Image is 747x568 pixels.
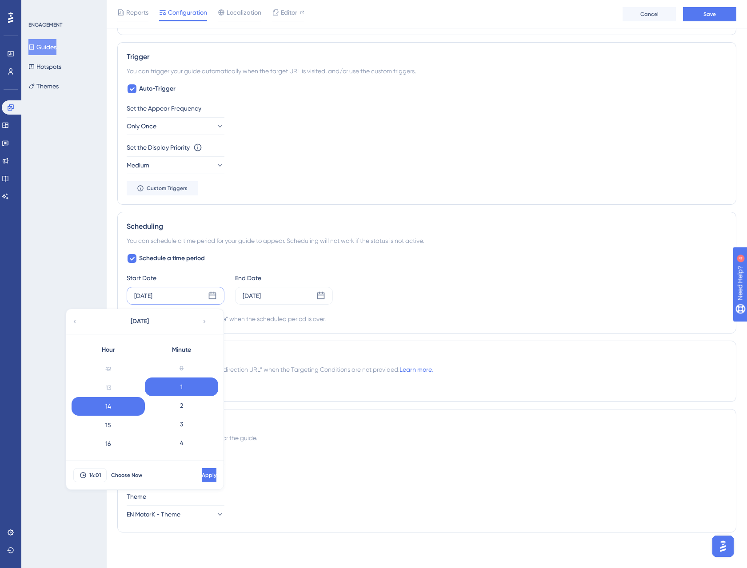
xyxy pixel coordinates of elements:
div: ENGAGEMENT [28,21,62,28]
div: 16 [72,434,145,453]
div: 5 [145,452,218,471]
span: Reports [126,7,148,18]
div: Trigger [127,52,727,62]
span: Editor [281,7,297,18]
div: End Date [235,273,333,283]
span: EN MotorK - Theme [127,509,180,520]
span: Schedule a time period [139,253,205,264]
span: Cancel [640,11,659,18]
span: Choose Now [111,472,142,479]
button: Medium [127,156,224,174]
div: Choose the container and theme for the guide. [127,433,727,443]
span: [DATE] [131,316,149,327]
button: EN MotorK - Theme [127,505,224,523]
div: 15 [72,416,145,434]
button: [DATE] [95,313,184,330]
button: Only Once [127,117,224,135]
div: [DATE] [243,290,261,301]
div: Set the Appear Frequency [127,103,727,114]
div: Hour [72,341,145,359]
div: Theme [127,491,727,502]
div: Container [127,450,727,461]
div: 4 [62,4,64,12]
div: 2 [145,396,218,415]
span: Custom Triggers [147,185,188,192]
span: The browser will redirect to the “Redirection URL” when the Targeting Conditions are not provided. [127,364,433,375]
button: Guides [28,39,56,55]
div: 1 [145,377,218,396]
div: 4 [145,433,218,452]
span: Configuration [168,7,207,18]
span: Auto-Trigger [139,83,176,94]
div: Minute [145,341,218,359]
span: Medium [127,160,149,171]
div: 17 [72,453,145,472]
div: You can trigger your guide automatically when the target URL is visited, and/or use the custom tr... [127,66,727,76]
button: Choose Now [107,468,147,482]
button: Hotspots [28,59,61,75]
span: Localization [227,7,261,18]
div: Start Date [127,273,224,283]
div: 3 [145,415,218,433]
iframe: UserGuiding AI Assistant Launcher [710,533,736,560]
button: Cancel [623,7,676,21]
div: 13 [72,378,145,397]
a: Learn more. [399,366,433,373]
div: You can schedule a time period for your guide to appear. Scheduling will not work if the status i... [127,235,727,246]
div: [DATE] [134,290,152,301]
span: Need Help? [21,2,56,13]
button: Themes [28,78,59,94]
div: Advanced Settings [127,418,727,429]
div: Automatically set as “Inactive” when the scheduled period is over. [143,314,326,324]
div: Set the Display Priority [127,142,190,153]
span: Save [703,11,716,18]
span: Only Once [127,121,156,131]
div: Redirection [127,350,727,361]
div: Scheduling [127,221,727,232]
div: 0 [145,359,218,377]
span: 14:01 [89,472,101,479]
button: Save [683,7,736,21]
div: 14 [72,397,145,416]
button: 14:01 [73,468,107,482]
div: 12 [72,360,145,378]
button: Apply [202,468,216,482]
button: Custom Triggers [127,181,198,195]
span: Apply [202,472,216,479]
